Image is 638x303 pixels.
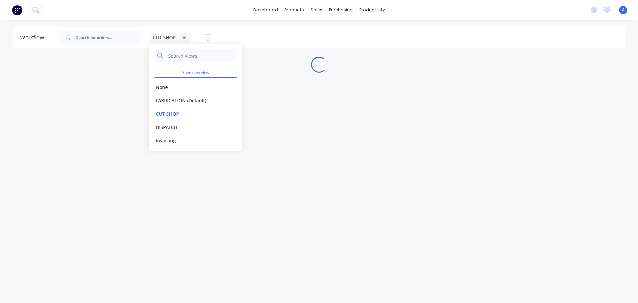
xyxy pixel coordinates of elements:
[154,137,225,144] button: Invoicing
[154,150,225,158] button: MOULDING
[307,5,326,15] div: sales
[153,34,176,41] span: CUT SHOP
[356,5,388,15] div: productivity
[12,5,22,15] img: Factory
[154,97,225,104] button: FABRICATION (Default)
[622,7,625,13] span: A
[76,31,142,44] input: Search for orders...
[154,83,225,91] button: None
[250,5,281,15] a: dashboard
[20,34,47,42] div: Workflow
[281,5,307,15] div: products
[168,49,234,62] input: Search views
[154,110,225,118] button: CUT SHOP
[326,5,356,15] div: purchasing
[154,68,237,78] button: Save new view
[154,123,225,131] button: DISPATCH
